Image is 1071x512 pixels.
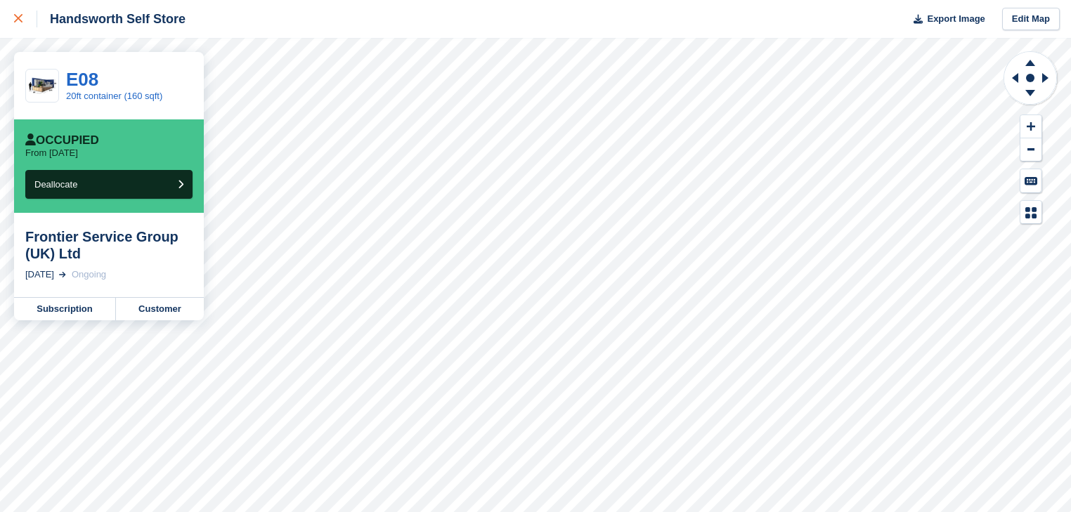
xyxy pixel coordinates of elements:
span: Export Image [927,12,985,26]
a: 20ft container (160 sqft) [66,91,162,101]
img: 20-ft-container.jpg [26,74,58,98]
p: From [DATE] [25,147,78,159]
img: arrow-right-light-icn-cde0832a797a2874e46488d9cf13f60e5c3a73dbe684e267c42b8395dfbc2abf.svg [59,272,66,277]
div: Frontier Service Group (UK) Ltd [25,228,193,262]
button: Keyboard Shortcuts [1020,169,1041,192]
button: Export Image [905,8,985,31]
span: Deallocate [34,179,77,190]
a: Customer [116,298,204,320]
div: Occupied [25,133,99,147]
button: Deallocate [25,170,193,199]
a: Edit Map [1002,8,1060,31]
div: [DATE] [25,268,54,282]
div: Ongoing [72,268,106,282]
button: Zoom Out [1020,138,1041,162]
a: Subscription [14,298,116,320]
div: Handsworth Self Store [37,11,186,27]
button: Zoom In [1020,115,1041,138]
button: Map Legend [1020,201,1041,224]
a: E08 [66,69,98,90]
